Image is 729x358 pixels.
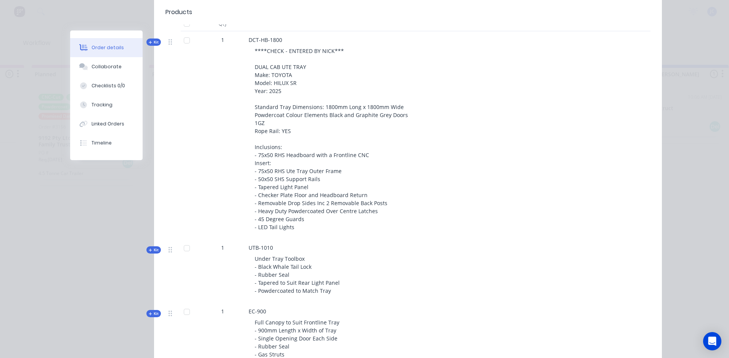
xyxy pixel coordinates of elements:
button: Order details [70,38,143,57]
span: 1 [221,36,224,44]
div: Order details [92,44,124,51]
div: Open Intercom Messenger [703,332,721,350]
span: Under Tray Toolbox - Black Whale Tail Lock - Rubber Seal - Tapered to Suit Rear Light Panel - Pow... [255,255,340,294]
span: UTB-1010 [249,244,273,251]
div: Products [165,8,192,17]
button: Timeline [70,133,143,153]
span: Kit [149,39,159,45]
button: Checklists 0/0 [70,76,143,95]
span: DCT-HB-1800 [249,36,282,43]
span: Kit [149,247,159,253]
div: Kit [146,246,161,254]
div: Kit [146,310,161,317]
div: Timeline [92,140,112,146]
div: Checklists 0/0 [92,82,125,89]
div: Tracking [92,101,112,108]
span: Kit [149,311,159,316]
button: Tracking [70,95,143,114]
div: Kit [146,39,161,46]
div: Collaborate [92,63,122,70]
button: Linked Orders [70,114,143,133]
button: Collaborate [70,57,143,76]
span: 1 [221,244,224,252]
span: EC-900 [249,308,266,315]
span: ****CHECK - ENTERED BY NICK*** DUAL CAB UTE TRAY Make: TOYOTA Model: HILUX SR Year: 2025 Standard... [255,47,408,231]
span: 1 [221,307,224,315]
div: Linked Orders [92,120,124,127]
